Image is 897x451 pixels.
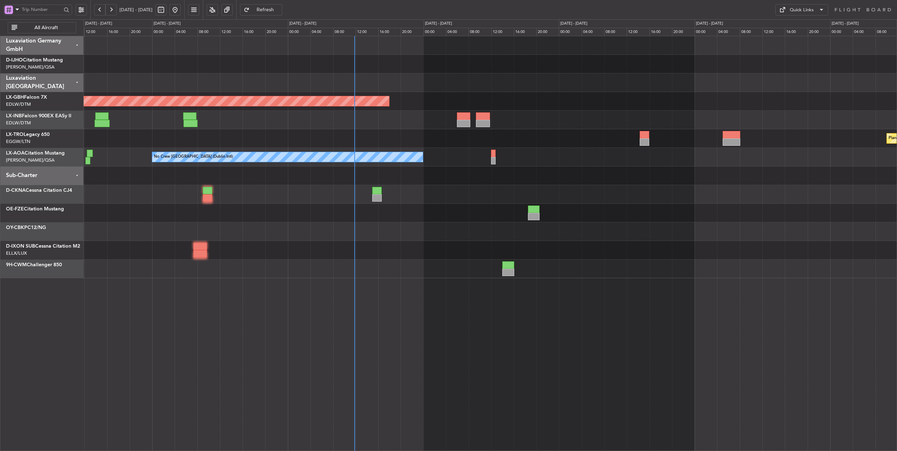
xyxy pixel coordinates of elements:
[469,28,491,36] div: 08:00
[808,28,830,36] div: 20:00
[6,225,24,230] span: OY-CBK
[6,207,64,211] a: OE-FZECitation Mustang
[6,262,27,267] span: 9H-CWM
[154,21,181,27] div: [DATE] - [DATE]
[22,4,62,15] input: Trip Number
[6,207,24,211] span: OE-FZE
[627,28,649,36] div: 12:00
[650,28,672,36] div: 16:00
[696,21,723,27] div: [DATE] - [DATE]
[830,28,853,36] div: 00:00
[289,21,316,27] div: [DATE] - [DATE]
[425,21,452,27] div: [DATE] - [DATE]
[559,28,581,36] div: 00:00
[446,28,469,36] div: 04:00
[785,28,807,36] div: 16:00
[6,64,54,70] a: [PERSON_NAME]/QSA
[560,21,587,27] div: [DATE] - [DATE]
[6,58,63,63] a: D-IJHOCitation Mustang
[154,152,233,162] div: No Crew [GEOGRAPHIC_DATA] (Dublin Intl)
[152,28,175,36] div: 00:00
[251,7,280,12] span: Refresh
[240,4,282,15] button: Refresh
[198,28,220,36] div: 08:00
[220,28,243,36] div: 12:00
[107,28,130,36] div: 16:00
[6,101,31,107] a: EDLW/DTM
[853,28,875,36] div: 04:00
[19,25,74,30] span: All Aircraft
[762,28,785,36] div: 12:00
[6,244,80,249] a: D-IXON SUBCessna Citation M2
[6,58,23,63] span: D-IJHO
[604,28,627,36] div: 08:00
[832,21,859,27] div: [DATE] - [DATE]
[6,113,22,118] span: LX-INB
[6,120,31,126] a: EDLW/DTM
[6,132,50,137] a: LX-TROLegacy 650
[85,21,112,27] div: [DATE] - [DATE]
[6,113,71,118] a: LX-INBFalcon 900EX EASy II
[775,4,828,15] button: Quick Links
[120,7,153,13] span: [DATE] - [DATE]
[695,28,717,36] div: 00:00
[6,262,62,267] a: 9H-CWMChallenger 850
[84,28,107,36] div: 12:00
[582,28,604,36] div: 04:00
[536,28,559,36] div: 20:00
[333,28,356,36] div: 08:00
[6,157,54,163] a: [PERSON_NAME]/QSA
[6,151,25,156] span: LX-AOA
[130,28,152,36] div: 20:00
[243,28,265,36] div: 16:00
[491,28,514,36] div: 12:00
[310,28,333,36] div: 04:00
[6,151,65,156] a: LX-AOACitation Mustang
[265,28,288,36] div: 20:00
[6,225,46,230] a: OY-CBKPC12/NG
[6,138,30,145] a: EGGW/LTN
[6,188,26,193] span: D-CKNA
[8,22,76,33] button: All Aircraft
[288,28,310,36] div: 00:00
[356,28,378,36] div: 12:00
[672,28,695,36] div: 20:00
[6,132,24,137] span: LX-TRO
[175,28,197,36] div: 04:00
[6,188,72,193] a: D-CKNACessna Citation CJ4
[401,28,423,36] div: 20:00
[717,28,740,36] div: 04:00
[6,244,35,249] span: D-IXON SUB
[6,95,24,100] span: LX-GBH
[740,28,762,36] div: 08:00
[424,28,446,36] div: 00:00
[6,95,47,100] a: LX-GBHFalcon 7X
[514,28,536,36] div: 16:00
[6,250,27,256] a: ELLX/LUX
[790,7,814,14] div: Quick Links
[378,28,401,36] div: 16:00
